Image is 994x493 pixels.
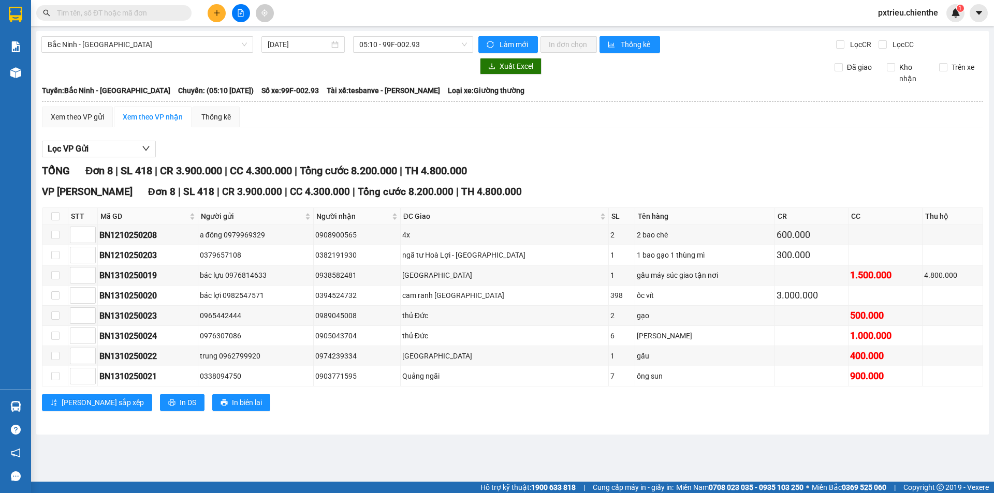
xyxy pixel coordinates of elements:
div: bác lợi 0982547571 [200,290,312,301]
span: Đã giao [843,62,876,73]
input: Tìm tên, số ĐT hoặc mã đơn [57,7,179,19]
span: plus [213,9,221,17]
span: TH 4.800.000 [405,165,467,177]
div: 600.000 [777,228,847,242]
div: 0989045008 [315,310,399,321]
span: | [456,186,459,198]
div: ốc vít [637,290,772,301]
div: 398 [610,290,633,301]
td: BN1210250203 [98,245,198,265]
button: plus [208,4,226,22]
span: 05:10 - 99F-002.93 [359,37,467,52]
span: | [583,482,585,493]
th: CR [775,208,849,225]
th: Thu hộ [923,208,983,225]
div: cam ranh [GEOGRAPHIC_DATA] [402,290,607,301]
span: file-add [237,9,244,17]
span: | [400,165,402,177]
span: Bắc Ninh - Hồ Chí Minh [48,37,247,52]
span: message [11,471,21,481]
span: CR 3.900.000 [160,165,222,177]
div: 4x [402,229,607,241]
span: Số xe: 99F-002.93 [261,85,319,96]
span: In biên lai [232,397,262,408]
span: | [155,165,157,177]
div: BN1310250019 [99,269,196,282]
span: printer [221,399,228,407]
td: BN1310250021 [98,366,198,386]
td: BN1310250022 [98,346,198,366]
span: Người gửi [201,211,303,222]
div: 500.000 [850,308,920,323]
div: 0908900565 [315,229,399,241]
div: 7 [610,370,633,382]
div: BN1310250023 [99,309,196,322]
span: Cung cấp máy in - giấy in: [593,482,674,493]
button: In đơn chọn [540,36,597,53]
span: | [217,186,220,198]
span: printer [168,399,176,407]
div: 0379657108 [200,249,312,261]
div: gạo [637,310,772,321]
div: 0976307086 [200,330,312,341]
div: [GEOGRAPHIC_DATA] [402,350,607,362]
div: 900.000 [850,369,920,383]
div: 300.000 [777,248,847,262]
span: Tổng cước 8.200.000 [300,165,397,177]
th: STT [68,208,98,225]
img: solution-icon [10,41,21,52]
span: Làm mới [500,39,530,50]
span: | [225,165,227,177]
div: Quảng ngãi [402,370,607,382]
span: SL 418 [121,165,152,177]
span: Kho nhận [895,62,931,84]
span: Trên xe [947,62,978,73]
div: 2 [610,229,633,241]
span: sync [487,41,495,49]
span: down [142,144,150,153]
input: 14/10/2025 [268,39,329,50]
span: TH 4.800.000 [461,186,522,198]
span: Miền Nam [676,482,803,493]
div: 0905043704 [315,330,399,341]
span: Lọc CC [888,39,915,50]
span: aim [261,9,268,17]
td: BN1310250019 [98,265,198,286]
div: 1 [610,350,633,362]
div: [GEOGRAPHIC_DATA] [402,270,607,281]
div: Xem theo VP nhận [123,111,183,123]
span: TỔNG [42,165,70,177]
td: BN1310250024 [98,326,198,346]
td: BN1310250020 [98,286,198,306]
span: Chuyến: (05:10 [DATE]) [178,85,254,96]
span: ĐC Giao [403,211,598,222]
div: 2 [610,310,633,321]
div: BN1310250020 [99,289,196,302]
div: 1 [610,249,633,261]
button: Lọc VP Gửi [42,141,156,157]
div: 1 [610,270,633,281]
span: Đơn 8 [85,165,113,177]
span: SL 418 [183,186,214,198]
span: search [43,9,50,17]
div: 0394524732 [315,290,399,301]
div: thủ Đức [402,330,607,341]
span: [PERSON_NAME] sắp xếp [62,397,144,408]
span: CC 4.300.000 [290,186,350,198]
button: caret-down [970,4,988,22]
span: sort-ascending [50,399,57,407]
div: 4.800.000 [924,270,981,281]
div: [PERSON_NAME] [637,330,772,341]
div: BN1310250021 [99,370,196,383]
span: Loại xe: Giường thường [448,85,524,96]
span: caret-down [974,8,984,18]
strong: 1900 633 818 [531,483,576,491]
th: SL [609,208,635,225]
button: bar-chartThống kê [600,36,660,53]
div: Thống kê [201,111,231,123]
span: VP [PERSON_NAME] [42,186,133,198]
div: 0382191930 [315,249,399,261]
div: 0938582481 [315,270,399,281]
span: Mã GD [100,211,187,222]
span: | [894,482,896,493]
